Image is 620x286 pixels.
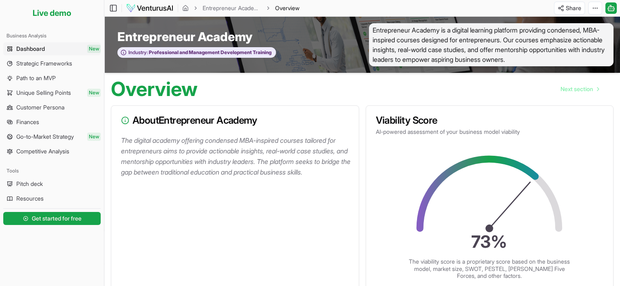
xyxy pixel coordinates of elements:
a: Finances [3,116,101,129]
span: Get started for free [32,214,82,223]
span: Go-to-Market Strategy [16,133,74,141]
span: Pitch deck [16,180,43,188]
span: New [87,133,101,141]
a: Path to an MVP [3,72,101,85]
text: 73 % [472,231,507,252]
span: Share [566,4,581,12]
a: Strategic Frameworks [3,57,101,70]
a: Go-to-Market StrategyNew [3,130,101,143]
span: Entrepreneur Academy [117,29,252,44]
h3: About Entrepreneur Academy [121,116,349,125]
a: Go to next page [554,81,605,97]
span: Finances [16,118,39,126]
span: New [87,45,101,53]
span: Industry: [128,49,148,56]
a: Pitch deck [3,177,101,190]
img: logo [126,3,174,13]
span: New [87,89,101,97]
div: Business Analysis [3,29,101,42]
a: Unique Selling PointsNew [3,86,101,99]
span: Path to an MVP [16,74,56,82]
a: Resources [3,192,101,205]
a: Customer Persona [3,101,101,114]
nav: breadcrumb [182,4,300,12]
p: The viability score is a proprietary score based on the business model, market size, SWOT, PESTEL... [408,258,571,279]
a: DashboardNew [3,42,101,55]
span: Professional and Management Development Training [148,49,271,56]
a: Get started for free [3,210,101,227]
a: Competitive Analysis [3,145,101,158]
h1: Overview [111,79,198,99]
span: Dashboard [16,45,45,53]
p: AI-powered assessment of your business model viability [376,128,604,136]
span: Unique Selling Points [16,89,71,97]
div: Tools [3,164,101,177]
span: Customer Persona [16,103,64,111]
nav: pagination [554,81,605,97]
span: Entrepreneur Academy is a digital learning platform providing condensed, MBA-inspired courses des... [369,23,614,66]
p: The digital academy offering condensed MBA-inspired courses tailored for entrepreneurs aims to pr... [121,135,352,177]
button: Get started for free [3,212,101,225]
button: Share [554,2,585,15]
a: Entrepreneur Academy [203,4,261,12]
button: Industry:Professional and Management Development Training [117,47,276,58]
span: Strategic Frameworks [16,59,72,68]
h3: Viability Score [376,116,604,125]
span: Resources [16,194,44,203]
span: Next section [560,85,593,93]
span: Competitive Analysis [16,147,69,155]
span: Overview [275,4,300,12]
